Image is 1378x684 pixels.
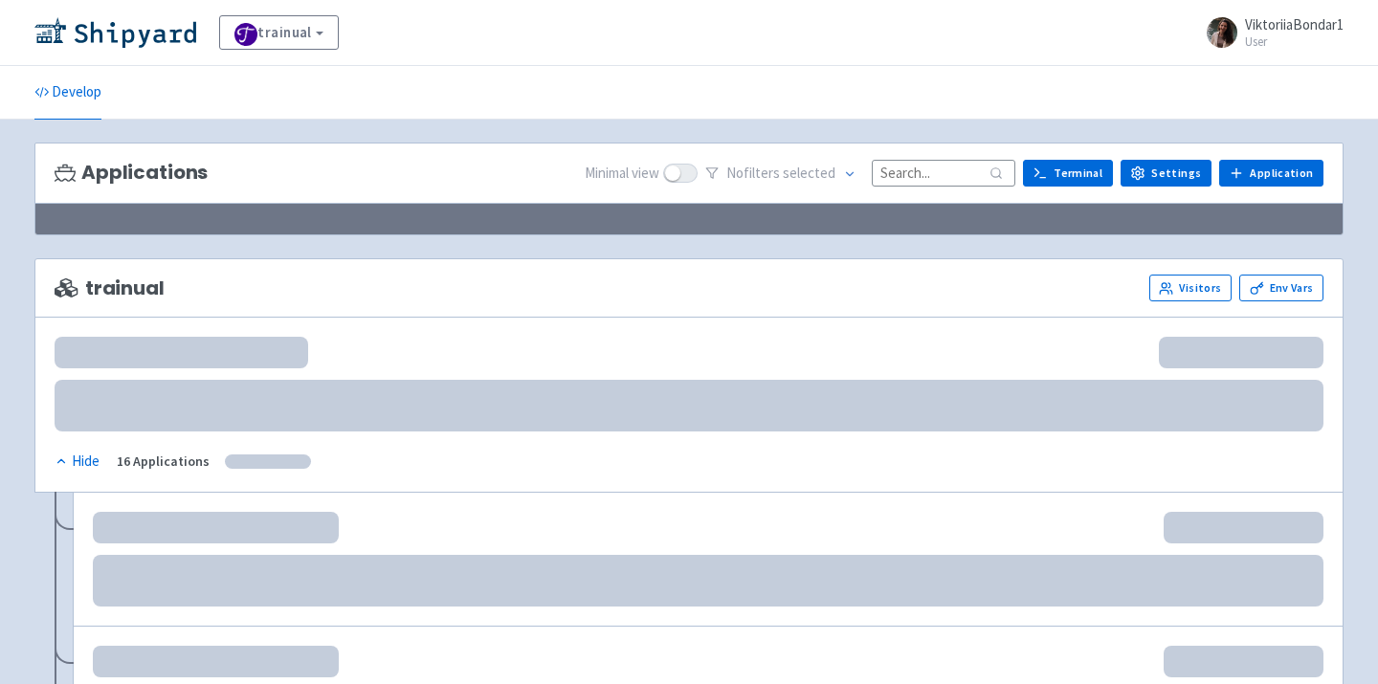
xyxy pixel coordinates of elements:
div: 16 Applications [117,451,210,473]
span: ViktoriiaBondar1 [1245,15,1344,33]
h3: Applications [55,162,208,184]
a: Settings [1121,160,1211,187]
img: Shipyard logo [34,17,196,48]
span: selected [783,164,835,182]
a: ViktoriiaBondar1 User [1195,17,1344,48]
span: No filter s [726,163,835,185]
span: trainual [55,277,165,299]
a: Env Vars [1239,275,1323,301]
a: Application [1219,160,1323,187]
div: Hide [55,451,100,473]
a: Visitors [1149,275,1232,301]
small: User [1245,35,1344,48]
a: Develop [34,66,101,120]
button: Hide [55,451,101,473]
input: Search... [872,160,1015,186]
a: trainual [219,15,339,50]
span: Minimal view [585,163,659,185]
a: Terminal [1023,160,1113,187]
